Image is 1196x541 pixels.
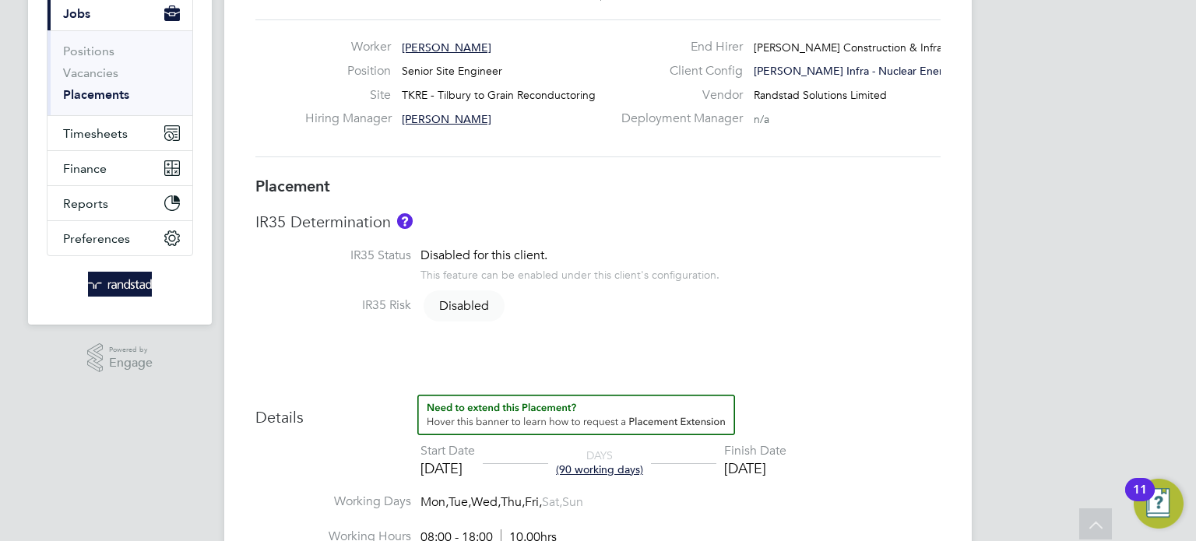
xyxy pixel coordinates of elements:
b: Placement [255,177,330,195]
span: [PERSON_NAME] Infra - Nuclear Energ… [754,64,961,78]
button: Reports [47,186,192,220]
span: Reports [63,196,108,211]
div: Jobs [47,30,192,115]
span: Disabled [424,290,505,321]
span: Jobs [63,6,90,21]
h3: Details [255,395,941,427]
span: Engage [109,357,153,370]
a: Go to home page [47,272,193,297]
div: This feature can be enabled under this client's configuration. [420,264,719,282]
label: Position [305,63,391,79]
label: IR35 Risk [255,297,411,314]
span: Timesheets [63,126,128,141]
div: [DATE] [420,459,475,477]
span: Sun [562,494,583,510]
span: [PERSON_NAME] [402,40,491,54]
div: Start Date [420,443,475,459]
img: randstad-logo-retina.png [88,272,153,297]
label: Vendor [612,87,743,104]
span: n/a [754,112,769,126]
span: Randstad Solutions Limited [754,88,887,102]
span: Finance [63,161,107,176]
div: 11 [1133,490,1147,510]
span: Fri, [525,494,542,510]
label: Deployment Manager [612,111,743,127]
label: IR35 Status [255,248,411,264]
div: [DATE] [724,459,786,477]
a: Powered byEngage [87,343,153,373]
button: Open Resource Center, 11 new notifications [1134,479,1184,529]
span: Preferences [63,231,130,246]
label: Site [305,87,391,104]
span: Powered by [109,343,153,357]
span: TKRE - Tilbury to Grain Reconductoring [402,88,596,102]
label: Working Days [255,494,411,510]
button: Finance [47,151,192,185]
div: Finish Date [724,443,786,459]
span: (90 working days) [556,462,643,476]
span: Thu, [501,494,525,510]
span: Sat, [542,494,562,510]
label: Worker [305,39,391,55]
button: Preferences [47,221,192,255]
button: How to extend a Placement? [417,395,735,435]
label: Hiring Manager [305,111,391,127]
a: Positions [63,44,114,58]
span: Tue, [448,494,471,510]
span: [PERSON_NAME] Construction & Infrast… [754,40,962,54]
div: DAYS [548,448,651,476]
button: About IR35 [397,213,413,229]
span: [PERSON_NAME] [402,112,491,126]
label: End Hirer [612,39,743,55]
a: Placements [63,87,129,102]
span: Wed, [471,494,501,510]
span: Disabled for this client. [420,248,547,263]
label: Client Config [612,63,743,79]
button: Timesheets [47,116,192,150]
h3: IR35 Determination [255,212,941,232]
span: Senior Site Engineer [402,64,502,78]
span: Mon, [420,494,448,510]
a: Vacancies [63,65,118,80]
